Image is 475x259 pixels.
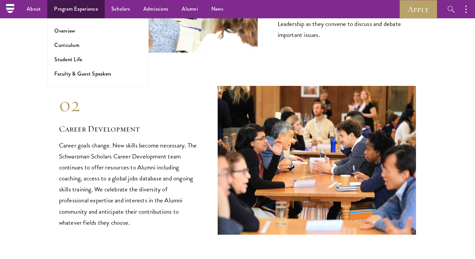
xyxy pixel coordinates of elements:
[54,41,79,49] a: Curriculum
[54,27,75,35] a: Overview
[54,56,82,63] a: Student Life
[59,93,198,117] div: 02
[54,70,111,78] a: Faculty & Guest Speakers
[59,140,198,228] p: Career goals change. New skills become necessary. The Schwarzman Scholars Career Development team...
[59,123,198,134] h2: Career Development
